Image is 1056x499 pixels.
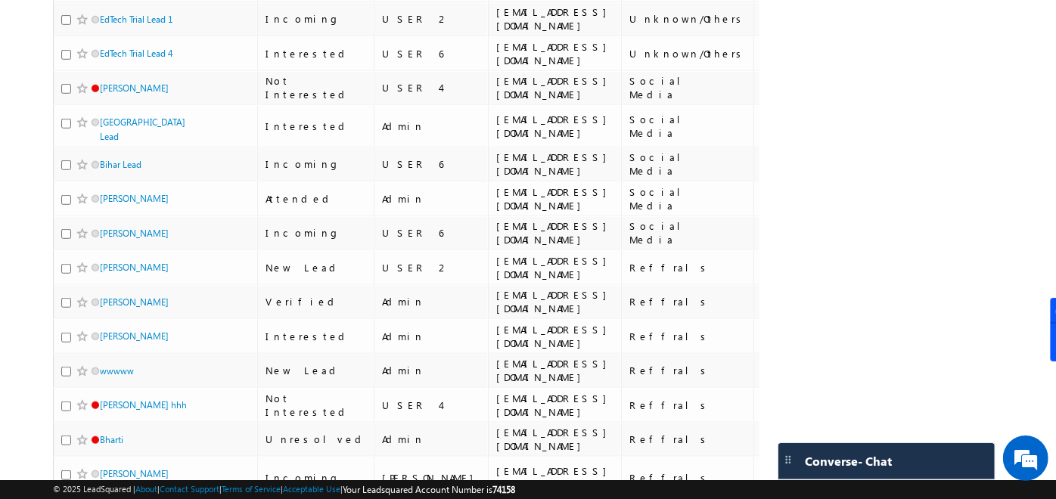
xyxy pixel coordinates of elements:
[629,295,747,308] div: Reffrals
[266,364,368,377] div: New Lead
[382,471,481,485] div: [PERSON_NAME]
[100,14,172,25] a: EdTech Trial Lead 1
[266,392,368,419] div: Not Interested
[629,471,747,485] div: Reffrals
[382,157,481,171] div: USER 6
[20,140,276,377] textarea: Type your message and hit 'Enter'
[266,192,368,206] div: Attended
[100,116,185,142] a: [GEOGRAPHIC_DATA] Lead
[135,484,157,494] a: About
[266,432,368,446] div: Unresolved
[266,471,368,485] div: Incoming
[382,364,481,377] div: Admin
[266,261,368,274] div: New Lead
[492,484,515,495] span: 74158
[266,119,368,133] div: Interested
[629,364,747,377] div: Reffrals
[382,12,481,26] div: USER 2
[629,150,747,178] div: Social Media
[206,389,275,409] em: Start Chat
[496,254,614,281] div: [EMAIL_ADDRESS][DOMAIN_NAME]
[266,295,368,308] div: Verified
[343,484,515,495] span: Your Leadsquared Account Number is
[496,357,614,384] div: [EMAIL_ADDRESS][DOMAIN_NAME]
[100,468,169,494] a: [PERSON_NAME] 123455678
[100,434,123,445] a: Bharti
[805,454,892,468] span: Converse - Chat
[382,47,481,60] div: USER 6
[629,185,747,212] div: Social Media
[382,192,481,206] div: Admin
[100,262,169,273] a: [PERSON_NAME]
[79,79,254,99] div: Chat with us now
[100,330,169,342] a: [PERSON_NAME]
[496,426,614,453] div: [EMAIL_ADDRESS][DOMAIN_NAME]
[496,74,614,101] div: [EMAIL_ADDRESS][DOMAIN_NAME]
[629,74,747,101] div: Social Media
[382,295,481,308] div: Admin
[100,296,169,308] a: [PERSON_NAME]
[266,226,368,240] div: Incoming
[266,330,368,343] div: Interested
[266,47,368,60] div: Interested
[629,47,747,60] div: Unknown/Others
[382,226,481,240] div: USER 6
[222,484,281,494] a: Terms of Service
[496,113,614,140] div: [EMAIL_ADDRESS][DOMAIN_NAME]
[496,288,614,315] div: [EMAIL_ADDRESS][DOMAIN_NAME]
[100,159,141,170] a: Bihar Lead
[782,454,794,466] img: carter-drag
[496,5,614,33] div: [EMAIL_ADDRESS][DOMAIN_NAME]
[629,12,747,26] div: Unknown/Others
[629,261,747,274] div: Reffrals
[160,484,219,494] a: Contact Support
[382,432,481,446] div: Admin
[100,193,169,204] a: [PERSON_NAME]
[266,12,368,26] div: Incoming
[100,48,172,59] a: EdTech Trial Lead 4
[248,8,284,44] div: Minimize live chat window
[629,113,747,140] div: Social Media
[283,484,340,494] a: Acceptable Use
[26,79,64,99] img: d_60004797649_company_0_60004797649
[629,330,747,343] div: Reffrals
[382,261,481,274] div: USER 2
[53,482,515,497] span: © 2025 LeadSquared | | | | |
[266,74,368,101] div: Not Interested
[496,40,614,67] div: [EMAIL_ADDRESS][DOMAIN_NAME]
[496,219,614,246] div: [EMAIL_ADDRESS][DOMAIN_NAME]
[382,119,481,133] div: Admin
[100,228,169,239] a: [PERSON_NAME]
[382,398,481,412] div: USER 4
[100,365,134,377] a: wwwww
[496,323,614,350] div: [EMAIL_ADDRESS][DOMAIN_NAME]
[382,330,481,343] div: Admin
[496,185,614,212] div: [EMAIL_ADDRESS][DOMAIN_NAME]
[496,392,614,419] div: [EMAIL_ADDRESS][DOMAIN_NAME]
[629,219,747,246] div: Social Media
[629,398,747,412] div: Reffrals
[100,399,187,411] a: [PERSON_NAME] hhh
[100,82,169,94] a: [PERSON_NAME]
[266,157,368,171] div: Incoming
[496,150,614,178] div: [EMAIL_ADDRESS][DOMAIN_NAME]
[496,464,614,491] div: [EMAIL_ADDRESS][DOMAIN_NAME]
[629,432,747,446] div: Reffrals
[382,81,481,95] div: USER 4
